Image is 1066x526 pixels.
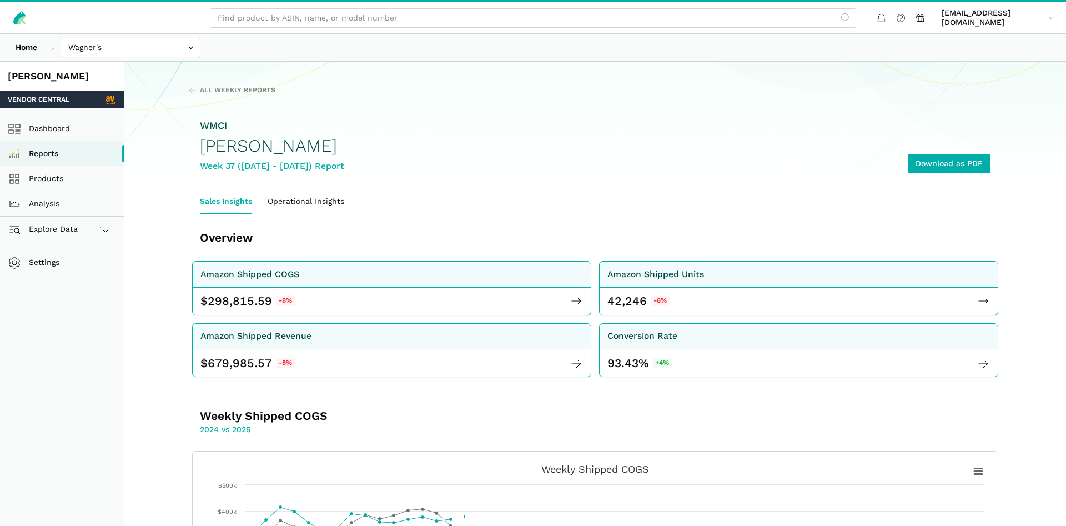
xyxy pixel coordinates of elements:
span: -8% [276,296,295,306]
span: All Weekly Reports [200,86,275,96]
span: 298,815.59 [208,293,272,309]
a: Amazon Shipped Units 42,246 -8% [599,261,998,315]
text: $500k [218,482,237,489]
a: Amazon Shipped COGS $ 298,815.59 -8% [192,261,591,315]
a: Home [8,38,45,57]
text: $400k [218,508,237,515]
div: 42,246 [607,293,647,309]
h3: Overview [200,230,525,246]
h1: [PERSON_NAME] [200,136,344,156]
a: Conversion Rate 93.43%+4% [599,323,998,378]
div: [PERSON_NAME] [8,69,116,83]
span: $ [200,293,208,309]
div: Amazon Shipped Units [607,268,704,282]
a: All Weekly Reports [188,86,275,96]
div: WMCI [200,119,344,133]
span: +4% [652,358,672,368]
span: -8% [651,296,670,306]
input: Find product by ASIN, name, or model number [210,8,856,28]
a: [EMAIL_ADDRESS][DOMAIN_NAME] [938,6,1058,29]
input: Wagner's [61,38,200,57]
h3: Weekly Shipped COGS [200,408,525,424]
span: Explore Data [12,223,78,236]
span: -8% [276,358,295,368]
div: 93.43% [607,355,672,371]
a: Operational Insights [260,189,352,214]
span: $ [200,355,208,371]
a: Amazon Shipped Revenue $ 679,985.57 -8% [192,323,591,378]
tspan: Weekly Shipped COGS [541,463,649,475]
a: Download as PDF [908,154,990,173]
span: Vendor Central [8,95,69,105]
a: Sales Insights [192,189,260,214]
div: Conversion Rate [607,329,677,343]
span: [EMAIL_ADDRESS][DOMAIN_NAME] [942,8,1044,28]
div: Week 37 ([DATE] - [DATE]) Report [200,159,344,173]
div: Amazon Shipped Revenue [200,329,311,343]
div: Amazon Shipped COGS [200,268,299,282]
p: 2024 vs 2025 [200,424,525,435]
span: 679,985.57 [208,355,272,371]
